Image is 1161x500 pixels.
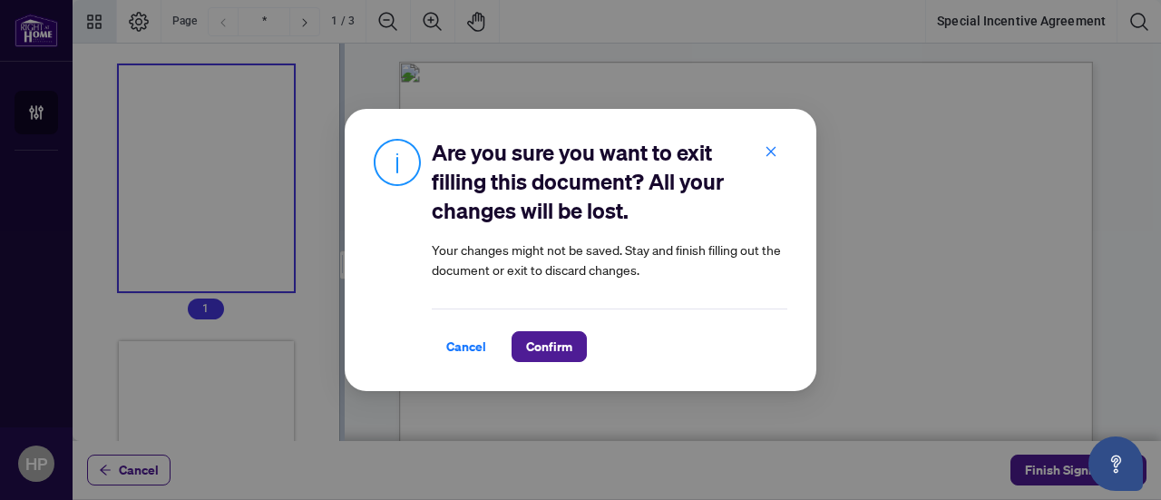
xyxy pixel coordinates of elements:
img: Info Icon [374,138,421,186]
span: Confirm [526,332,572,361]
button: Open asap [1088,436,1143,491]
button: Confirm [512,331,587,362]
span: Cancel [446,332,486,361]
h2: Are you sure you want to exit filling this document? All your changes will be lost. [432,138,787,225]
button: Cancel [432,331,501,362]
article: Your changes might not be saved. Stay and finish filling out the document or exit to discard chan... [432,240,787,279]
span: close [765,145,777,158]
